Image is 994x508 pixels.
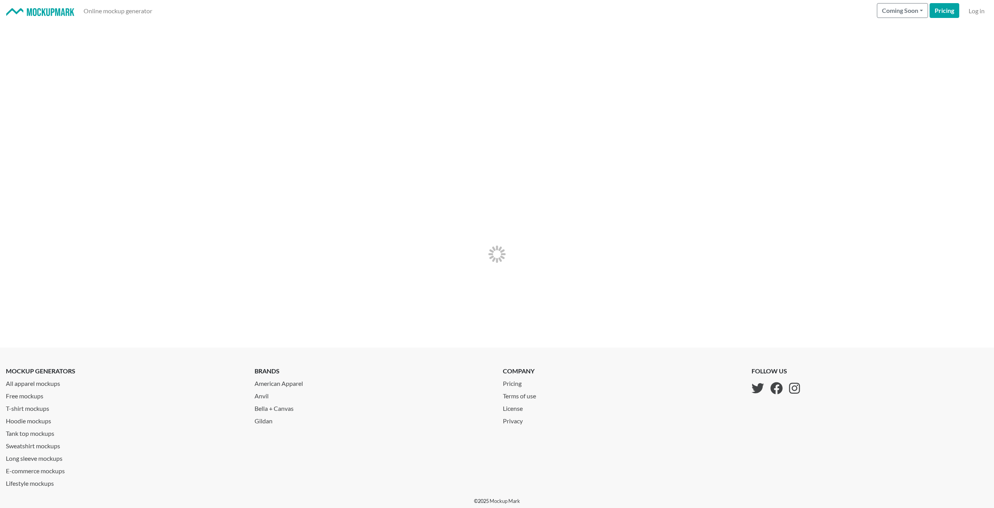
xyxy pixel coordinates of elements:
[474,497,520,505] p: © 2025
[752,366,800,376] p: follow us
[877,3,928,18] button: Coming Soon
[6,463,243,476] a: E-commerce mockups
[490,498,520,504] a: Mockup Mark
[255,401,492,413] a: Bella + Canvas
[255,376,492,388] a: American Apparel
[503,376,542,388] a: Pricing
[503,413,542,426] a: Privacy
[255,388,492,401] a: Anvil
[6,426,243,438] a: Tank top mockups
[6,8,74,16] img: Mockup Mark
[6,388,243,401] a: Free mockups
[503,388,542,401] a: Terms of use
[6,413,243,426] a: Hoodie mockups
[6,376,243,388] a: All apparel mockups
[503,366,542,376] p: company
[930,3,959,18] a: Pricing
[255,413,492,426] a: Gildan
[503,401,542,413] a: License
[6,476,243,488] a: Lifestyle mockups
[6,451,243,463] a: Long sleeve mockups
[6,366,243,376] p: mockup generators
[255,366,492,376] p: brands
[6,401,243,413] a: T-shirt mockups
[80,3,155,19] a: Online mockup generator
[965,3,988,19] a: Log in
[6,438,243,451] a: Sweatshirt mockups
